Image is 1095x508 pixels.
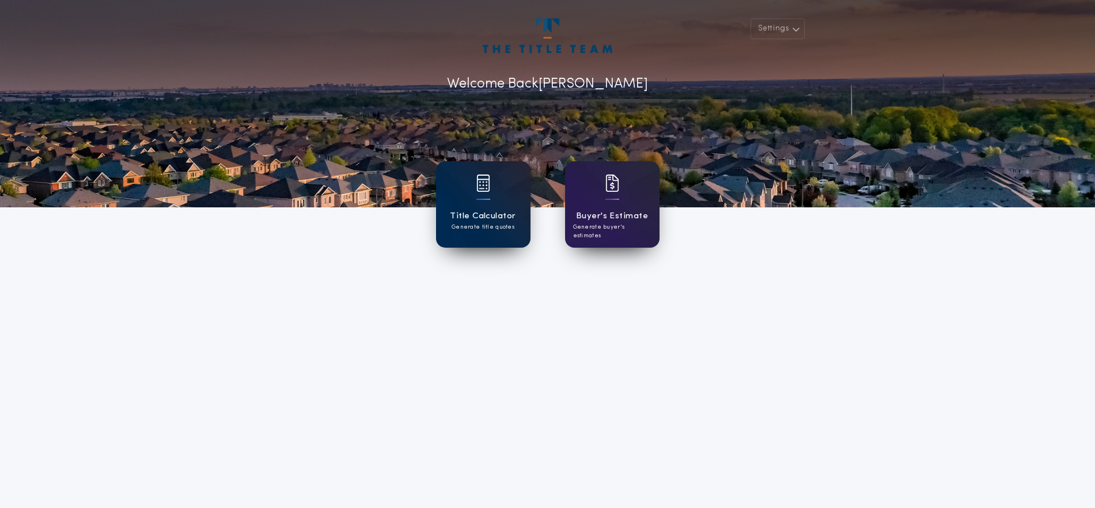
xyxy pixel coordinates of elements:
button: Settings [751,18,805,39]
a: card iconTitle CalculatorGenerate title quotes [436,161,531,248]
img: card icon [605,175,619,192]
p: Generate title quotes [452,223,514,232]
a: card iconBuyer's EstimateGenerate buyer's estimates [565,161,660,248]
p: Generate buyer's estimates [573,223,651,240]
img: card icon [476,175,490,192]
img: account-logo [483,18,612,53]
h1: Title Calculator [450,210,516,223]
p: Welcome Back [PERSON_NAME] [447,74,648,94]
h1: Buyer's Estimate [576,210,648,223]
